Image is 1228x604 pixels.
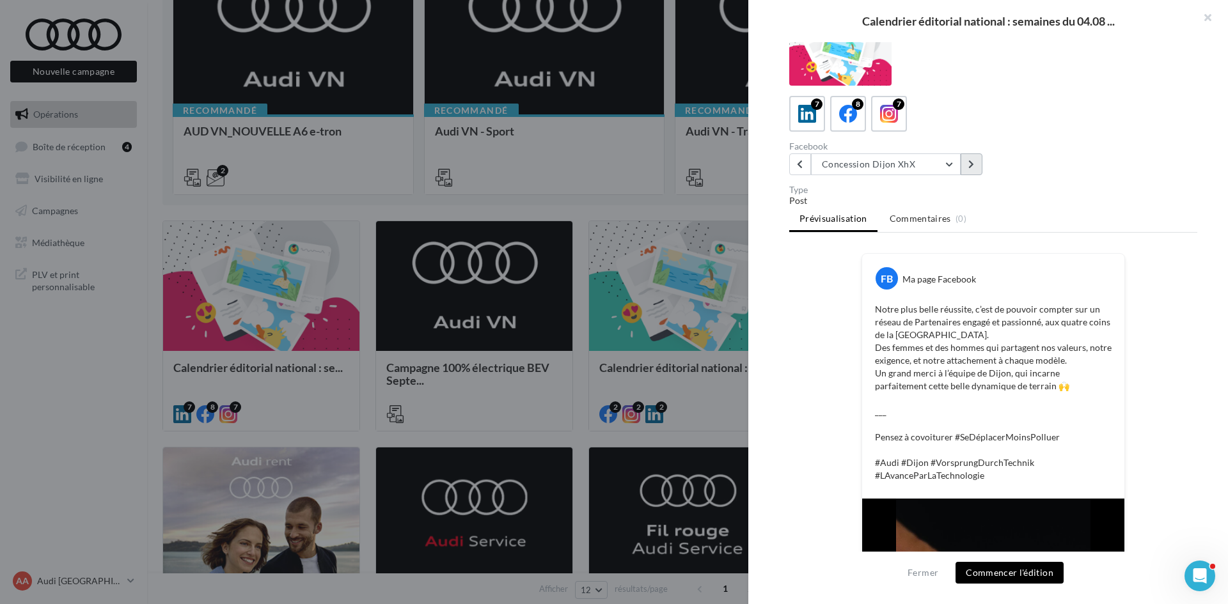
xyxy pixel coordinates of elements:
iframe: Intercom live chat [1185,561,1215,591]
span: Commentaires [890,212,951,225]
p: Notre plus belle réussite, c’est de pouvoir compter sur un réseau de Partenaires engagé et passio... [875,303,1112,482]
div: Ma page Facebook [902,273,976,286]
div: 8 [852,98,863,110]
div: Facebook [789,142,988,151]
div: FB [876,267,898,290]
div: 7 [811,98,823,110]
button: Fermer [902,565,943,580]
div: Post [789,194,1197,207]
span: (0) [956,213,966,224]
button: Commencer l'édition [956,562,1064,584]
span: Calendrier éditorial national : semaines du 04.08 ... [862,15,1115,27]
div: 7 [893,98,904,110]
button: Concession Dijon XhX [811,153,961,175]
div: Type [789,185,1197,194]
